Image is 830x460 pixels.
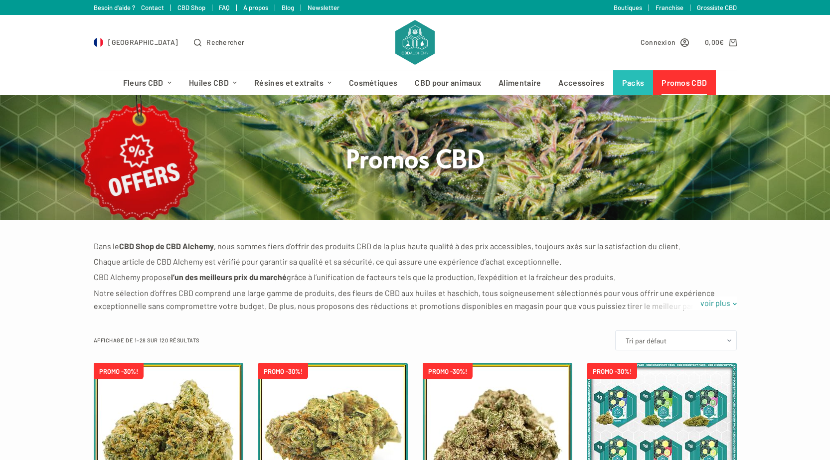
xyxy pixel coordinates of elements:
[94,36,178,48] a: Select Country
[94,271,737,284] p: CBD Alchemy propose grâce à l’unification de facteurs tels que la production, l’expédition et la ...
[246,70,340,95] a: Résines et extraits
[615,330,737,350] select: Commande
[114,70,180,95] a: Fleurs CBD
[243,3,268,11] a: À propos
[94,240,737,253] p: Dans le , nous sommes fiers d’offrir des produits CBD de la plus haute qualité à des prix accessi...
[705,38,724,46] bdi: 0,00
[694,297,737,309] a: voir plus
[94,37,104,47] img: FR Flag
[119,241,214,251] strong: CBD Shop de CBD Alchemy
[587,363,637,379] span: PROMO -30%!
[653,70,716,95] a: Promos CBD
[340,70,406,95] a: Cosmétiques
[697,3,737,11] a: Grossiste CBD
[613,70,653,95] a: Packs
[423,363,473,379] span: PROMO -30%!
[490,70,550,95] a: Alimentaire
[228,142,602,174] h1: Promos CBD
[94,336,199,345] p: Affichage de 1–28 sur 120 résultats
[641,36,689,48] a: Connexion
[282,3,294,11] a: Blog
[219,3,230,11] a: FAQ
[94,287,737,326] p: Notre sélection d’offres CBD comprend une large gamme de produits, des fleurs de CBD aux huiles e...
[614,3,642,11] a: Boutiques
[171,272,287,282] strong: l’un des meilleurs prix du marché
[114,70,716,95] nav: Menu d’en-tête
[705,36,736,48] a: Panier d’achat
[206,36,244,48] span: Rechercher
[641,36,676,48] span: Connexion
[94,3,164,11] a: Besoin d'aide ? Contact
[194,36,244,48] button: Ouvrir le formulaire de recherche
[94,255,737,268] p: Chaque article de CBD Alchemy est vérifié pour garantir sa qualité et sa sécurité, ce qui assure ...
[108,36,178,48] span: [GEOGRAPHIC_DATA]
[308,3,339,11] a: Newsletter
[177,3,205,11] a: CBD Shop
[395,20,434,65] img: CBD Alchemy
[180,70,245,95] a: Huiles CBD
[258,363,308,379] span: PROMO -30%!
[550,70,613,95] a: Accessoires
[406,70,490,95] a: CBD pour animaux
[656,3,683,11] a: Franchise
[719,38,724,46] span: €
[94,363,144,379] span: PROMO -30%!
